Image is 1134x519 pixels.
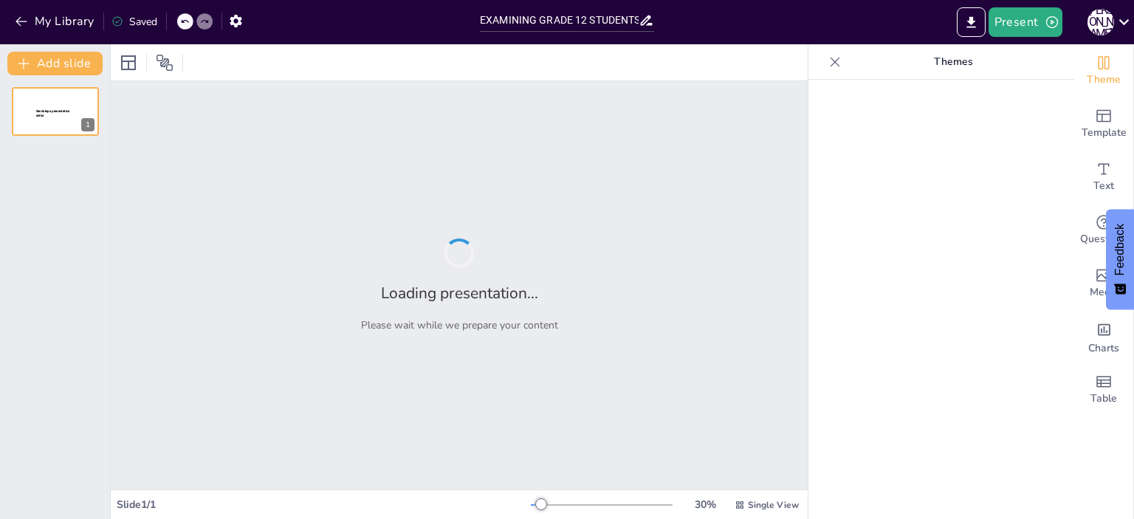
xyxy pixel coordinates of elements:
[1087,7,1114,37] button: [PERSON_NAME]
[1113,224,1127,275] span: Feedback
[1088,340,1119,357] span: Charts
[7,52,103,75] button: Add slide
[1074,151,1133,204] div: Add text boxes
[81,118,94,131] div: 1
[1082,125,1127,141] span: Template
[687,498,723,512] div: 30 %
[12,87,99,136] div: 1
[11,10,100,33] button: My Library
[1093,178,1114,194] span: Text
[36,109,70,117] span: Sendsteps presentation editor
[381,283,538,303] h2: Loading presentation...
[847,44,1059,80] p: Themes
[361,318,558,332] p: Please wait while we prepare your content
[748,499,799,511] span: Single View
[1087,9,1114,35] div: [PERSON_NAME]
[117,498,531,512] div: Slide 1 / 1
[989,7,1062,37] button: Present
[156,54,173,72] span: Position
[1090,391,1117,407] span: Table
[117,51,140,75] div: Layout
[480,10,639,31] input: Insert title
[1087,72,1121,88] span: Theme
[1090,284,1118,300] span: Media
[1074,44,1133,97] div: Change the overall theme
[1074,310,1133,363] div: Add charts and graphs
[1074,97,1133,151] div: Add ready made slides
[1074,257,1133,310] div: Add images, graphics, shapes or video
[1106,209,1134,309] button: Feedback - Show survey
[1074,363,1133,416] div: Add a table
[1080,231,1128,247] span: Questions
[957,7,986,37] button: Export to PowerPoint
[1074,204,1133,257] div: Get real-time input from your audience
[111,15,157,29] div: Saved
